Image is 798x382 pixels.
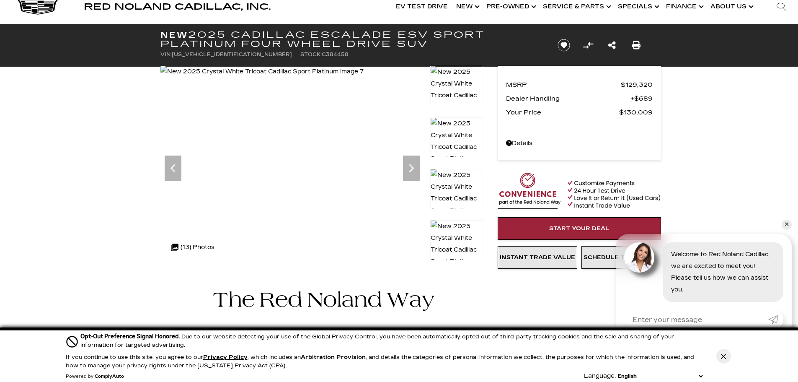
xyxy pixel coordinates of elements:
a: Privacy Policy [203,354,248,361]
a: MSRP $129,320 [506,79,653,91]
img: Agent profile photo [624,242,654,273]
a: Schedule Test Drive [581,246,661,269]
span: VIN: [160,52,172,57]
span: C384458 [322,52,349,57]
span: Instant Trade Value [500,254,575,261]
img: New 2025 Crystal White Tricoat Cadillac Sport Platinum image 7 [430,66,483,125]
span: Opt-Out Preference Signal Honored . [80,333,181,340]
a: Red Noland Cadillac, Inc. [84,3,271,11]
a: Submit [768,310,783,329]
div: Powered by [66,374,124,379]
span: $129,320 [621,79,653,91]
div: Language: [584,373,616,379]
span: Your Price [506,107,619,118]
strong: Arbitration Provision [301,354,366,361]
span: Stock: [300,52,322,57]
div: Previous [165,156,181,181]
button: Compare Vehicle [582,39,594,52]
div: Welcome to Red Noland Cadillac, we are excited to meet you! Please tell us how we can assist you. [663,242,783,302]
span: Red Noland Cadillac, Inc. [84,2,271,12]
span: Dealer Handling [506,93,630,104]
a: Instant Trade Value [498,246,577,269]
input: Enter your message [624,310,768,329]
a: Details [506,138,653,149]
span: Start Your Deal [549,225,609,232]
strong: New [160,30,188,40]
a: Your Price $130,009 [506,107,653,118]
img: New 2025 Crystal White Tricoat Cadillac Sport Platinum image 9 [430,169,483,229]
a: Dealer Handling $689 [506,93,653,104]
span: [US_VEHICLE_IDENTIFICATION_NUMBER] [172,52,292,57]
h1: 2025 Cadillac Escalade ESV Sport Platinum Four Wheel Drive SUV [160,30,544,49]
img: New 2025 Crystal White Tricoat Cadillac Sport Platinum image 8 [430,117,483,177]
select: Language Select [616,372,705,380]
div: Next [403,156,420,181]
a: Print this New 2025 Cadillac Escalade ESV Sport Platinum Four Wheel Drive SUV [632,39,640,51]
img: New 2025 Crystal White Tricoat Cadillac Sport Platinum image 7 [160,66,364,78]
a: ComplyAuto [95,374,124,379]
span: $689 [630,93,653,104]
p: If you continue to use this site, you agree to our , which includes an , and details the categori... [66,354,694,369]
div: Due to our website detecting your use of the Global Privacy Control, you have been automatically ... [80,332,705,349]
button: Close Button [716,349,731,364]
div: (13) Photos [167,237,219,257]
a: Share this New 2025 Cadillac Escalade ESV Sport Platinum Four Wheel Drive SUV [608,39,616,51]
span: $130,009 [619,107,653,118]
span: Schedule Test Drive [584,254,659,261]
span: MSRP [506,79,621,91]
button: Save vehicle [555,39,573,52]
a: Start Your Deal [498,217,661,240]
img: New 2025 Crystal White Tricoat Cadillac Sport Platinum image 10 [430,220,483,280]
